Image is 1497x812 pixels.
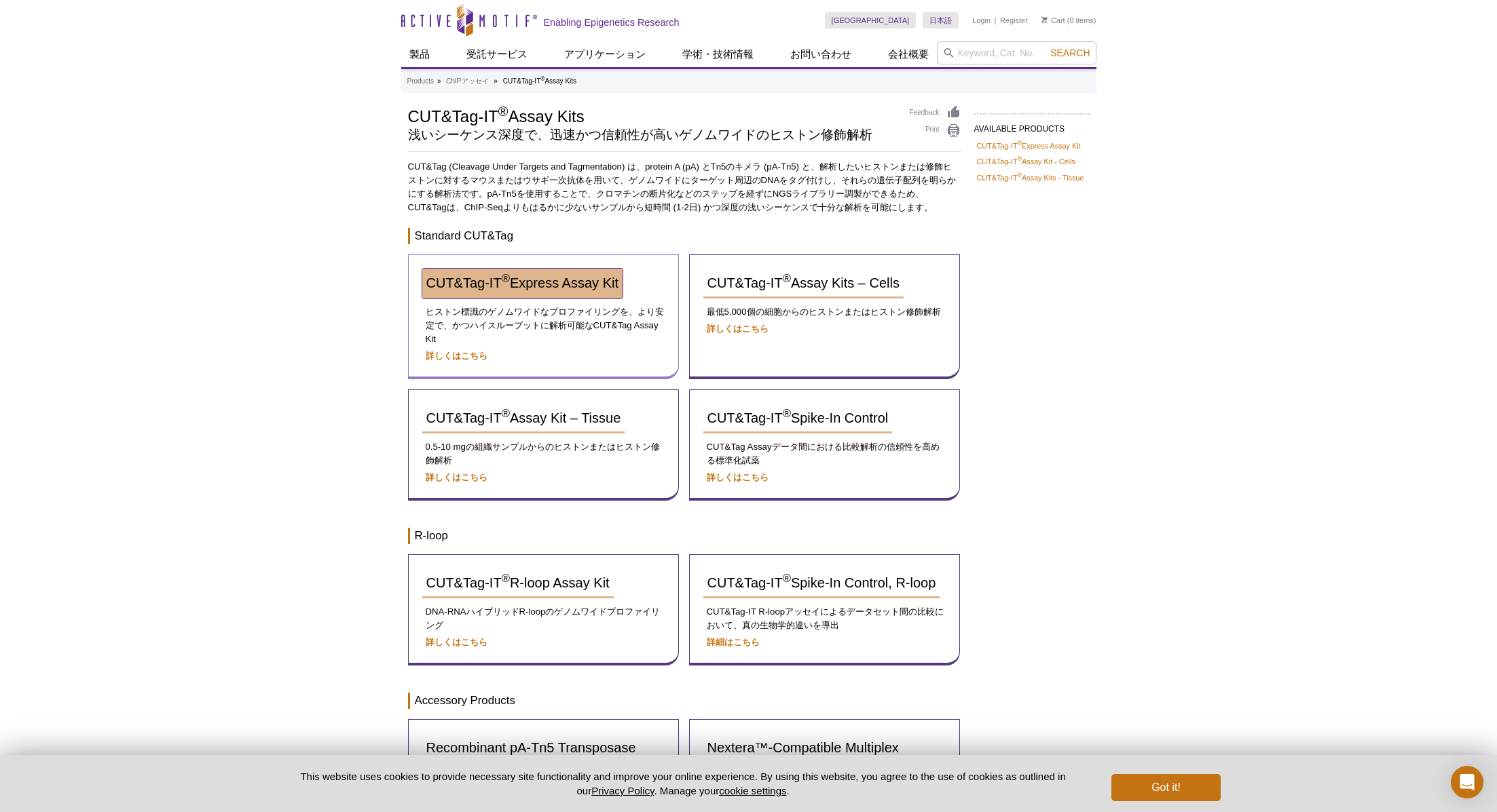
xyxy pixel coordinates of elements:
a: CUT&Tag-IT®Spike-In Control [703,404,893,433]
li: » [437,77,441,85]
a: CUT&Tag-IT®Assay Kits – Cells [703,269,904,298]
sup: ® [502,408,510,421]
a: [GEOGRAPHIC_DATA] [825,12,917,28]
a: Print [910,123,961,138]
input: Keyword, Cat. No. [937,41,1096,64]
sup: ® [783,573,791,585]
h3: Standard CUT&Tag [408,228,961,244]
sup: ® [502,273,510,286]
li: » [494,77,498,85]
a: アプリケーション [556,41,654,67]
button: cookie settings [719,785,786,796]
h2: AVAILABLE PRODUCTS [974,113,1090,138]
a: CUT&Tag-IT®Spike-In Control, R-loop [703,568,940,598]
a: CUT&Tag-IT®Express Assay Kit [977,140,1081,152]
h2: 浅いシーケンス深度で、迅速かつ信頼性が高いゲノムワイドのヒストン修飾解析 [408,129,896,141]
li: (0 items) [1041,12,1096,28]
span: CUT&Tag-IT Spike-In Control, R-loop [707,575,936,590]
a: Cart [1041,16,1065,25]
li: | [995,12,997,28]
a: 詳しくはこちら [707,324,769,334]
span: Recombinant pA-Tn5 Transposase [426,740,636,755]
p: This website uses cookies to provide necessary site functionality and improve your online experie... [277,769,1090,798]
h1: CUT&Tag-IT Assay Kits [408,105,896,125]
a: 詳しくはこちら [707,472,769,482]
span: CUT&Tag-IT Spike-In Control [707,410,889,425]
div: Open Intercom Messenger [1451,766,1483,798]
a: CUT&Tag-IT®Express Assay Kit [422,269,623,298]
a: お問い合わせ [782,41,860,67]
p: CUT&Tag-IT R-loopアッセイによるデータセット間の比較において、真の生物学的違いを導出 [703,605,946,632]
a: Nextera™-Compatible Multiplex Primers [703,733,946,779]
a: 詳しくはこちら [426,351,487,361]
p: CUT&Tag (Cleavage Under Targets and Tagmentation) は、protein A (pA) とTn5のキメラ (pA-Tn5) と、解析したいヒストンま... [408,160,961,214]
a: 会社概要 [880,41,937,67]
span: CUT&Tag-IT Assay Kit – Tissue [426,410,621,425]
a: Privacy Policy [591,785,654,796]
span: Search [1050,47,1090,58]
a: CUT&Tag-IT®R-loop Assay Kit [422,568,614,598]
p: 0.5-10 mgの組織サンプルからのヒストンまたはヒストン修飾解析 [422,440,665,467]
sup: ® [540,75,544,82]
a: Products [407,75,434,88]
a: 製品 [401,41,438,67]
a: 受託サービス [458,41,536,67]
img: Your Cart [1041,16,1048,23]
sup: ® [1018,172,1022,178]
p: ヒストン標識のゲノムワイドなプロファイリングを、より安定で、かつハイスループットに解析可能なCUT&Tag Assay Kit [422,305,665,346]
a: 詳細はこちら [707,637,760,647]
a: Recombinant pA-Tn5 Transposase [422,733,640,763]
h3: Accessory Products [408,693,961,709]
sup: ® [1018,140,1022,147]
a: ChIPアッセイ [446,75,488,88]
a: 学術・技術情報 [674,41,762,67]
li: CUT&Tag-IT Assay Kits [503,77,576,85]
a: Feedback [910,105,961,120]
span: CUT&Tag-IT Express Assay Kit [426,275,618,290]
span: Nextera™-Compatible Multiplex Primers [707,740,899,771]
button: Got it! [1111,774,1220,801]
p: 最低5,000個の細胞からのヒストンまたはヒストン修飾解析 [703,305,946,319]
a: Login [972,16,991,25]
span: CUT&Tag-IT Assay Kits – Cells [707,275,900,290]
a: 詳しくはこちら [426,637,487,647]
p: CUT&Tag Assayデータ間における比較解析の信頼性を高める標準化試薬 [703,440,946,467]
a: Register [1000,16,1028,25]
a: CUT&Tag-IT®Assay Kits - Tissue [977,172,1084,184]
a: CUT&Tag-IT®Assay Kit - Cells [977,155,1075,168]
h3: R-loop [408,528,961,544]
h2: Enabling Epigenetics Research [544,16,680,28]
a: 詳しくはこちら [426,472,487,482]
a: CUT&Tag-IT®Assay Kit – Tissue [422,404,625,433]
sup: ® [502,573,510,585]
sup: ® [1018,156,1022,163]
sup: ® [783,273,791,286]
sup: ® [783,408,791,421]
p: DNA-RNAハイブリッドR-loopのゲノムワイドプロファイリング [422,605,665,632]
span: CUT&Tag-IT R-loop Assay Kit [426,575,610,590]
a: 日本語 [923,12,959,28]
button: Search [1046,47,1094,59]
sup: ® [498,104,509,119]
